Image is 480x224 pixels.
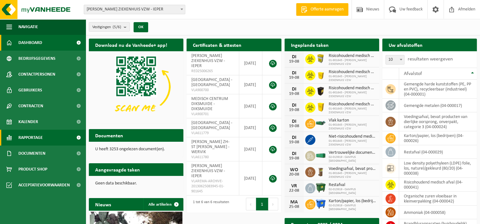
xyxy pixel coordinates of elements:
[18,146,45,161] span: Documenten
[329,139,376,147] span: 01-901645 - [PERSON_NAME] ZIEKENHUIS VZW
[315,152,326,158] img: HK-XA-30-GN-00
[404,71,422,76] span: Afvalstof
[309,6,345,13] span: Offerte aanvragen
[329,199,376,204] span: Karton/papier, los (bedrijven)
[18,19,38,35] span: Navigatie
[288,200,300,205] div: MA
[191,121,232,130] span: [GEOGRAPHIC_DATA] - [GEOGRAPHIC_DATA]
[89,163,146,176] h2: Aangevraagde taken
[399,192,477,206] td: organische zuren vloeibaar in kleinverpakking (04-000042)
[288,92,300,96] div: 19-08
[288,167,300,172] div: WO
[18,161,47,177] span: Product Shop
[84,5,185,14] span: JAN YPERMAN ZIEKENHUIS VZW - IEPER
[191,112,234,117] span: VLA900701
[329,70,376,75] span: Risicohoudend medisch afval
[329,171,376,179] span: 01-901645 - [PERSON_NAME] ZIEKENHUIS VZW
[239,94,262,118] td: [DATE]
[288,151,300,156] div: DI
[288,172,300,177] div: 20-08
[288,184,300,189] div: VR
[288,156,300,161] div: 19-08
[329,166,376,171] span: Voedingsafval, bevat producten van dierlijke oorsprong, onverpakt, categorie 3
[315,120,326,126] img: HK-XZ-20-GN-01
[95,147,177,152] p: U heeft 3253 ongelezen document(en).
[89,39,174,51] h2: Download nu de Vanheede+ app!
[239,161,262,196] td: [DATE]
[191,131,234,136] span: VLA611779
[399,145,477,159] td: restafval (04-000029)
[191,78,232,87] span: [GEOGRAPHIC_DATA] - [GEOGRAPHIC_DATA]
[18,130,43,146] span: Rapportage
[399,99,477,112] td: gemengde metalen (04-000017)
[18,114,38,130] span: Kalender
[95,181,177,186] p: Geen data beschikbaar.
[288,54,300,59] div: DI
[329,91,376,98] span: 01-901645 - [PERSON_NAME] ZIEKENHUIS VZW
[89,22,130,32] button: Vestigingen(5/6)
[239,118,262,137] td: [DATE]
[329,53,376,59] span: Risicohoudend medisch afval
[191,140,229,154] span: [PERSON_NAME] ZH- ST [PERSON_NAME] - WERVIK
[18,66,55,82] span: Contactpersonen
[191,164,225,178] span: [PERSON_NAME] ZIEKENHUIS VZW - IEPER
[382,39,429,51] h2: Uw afvalstoffen
[399,112,477,131] td: voedingsafval, bevat producten van dierlijke oorsprong, onverpakt, categorie 3 (04-000024)
[329,155,376,163] span: 02-013919 - CAMPUS [GEOGRAPHIC_DATA]
[191,88,234,93] span: VLA900700
[288,108,300,112] div: 19-08
[191,96,228,111] span: MEDISCH CENTRUM DIKSMUIDE - DIKSMUIDE
[288,71,300,76] div: DI
[288,87,300,92] div: DI
[268,198,278,210] button: Next
[191,179,234,194] span: VLAREMA-ARCHIVE-20130625083945-01-901645
[329,123,376,131] span: 01-901645 - [PERSON_NAME] ZIEKENHUIS VZW
[18,35,42,51] span: Dashboard
[288,135,300,140] div: DI
[329,150,376,155] span: Vertrouwelijke documenten (vernietiging - recyclage)
[239,75,262,94] td: [DATE]
[288,124,300,128] div: 19-08
[18,51,56,66] span: Bedrijfsgegevens
[399,131,477,145] td: karton/papier, los (bedrijven) (04-000026)
[113,25,121,29] count: (5/6)
[134,22,148,32] button: OK
[315,166,326,177] img: WB-0140-HPE-BN-01
[315,53,326,64] img: LP-SB-00045-CRB-21
[191,69,234,74] span: RED25006265
[89,51,183,122] img: Download de VHEPlus App
[315,69,326,80] img: LP-SB-00050-HPE-22
[288,76,300,80] div: 19-08
[296,3,348,16] a: Offerte aanvragen
[329,134,376,139] span: Niet-risicohoudend medisch afval (zorgcentra)
[385,55,404,65] span: 10
[288,189,300,193] div: 22-08
[288,205,300,209] div: 25-08
[329,59,376,66] span: 01-901645 - [PERSON_NAME] ZIEKENHUIS VZW
[288,119,300,124] div: DI
[315,198,326,209] img: WB-1100-HPE-BE-01
[246,198,256,210] button: Previous
[18,82,42,98] span: Gebruikers
[399,80,477,99] td: gemengde harde kunststoffen (PE, PP en PVC), recycleerbaar (industrieel) (04-000001)
[89,198,117,210] h2: Nieuws
[315,85,326,96] img: LP-SB-00050-HPE-51
[285,39,335,51] h2: Ingeplande taken
[329,204,376,211] span: 02-013919 - CAMPUS [GEOGRAPHIC_DATA]
[288,59,300,64] div: 19-08
[329,118,376,123] span: Vlak karton
[239,137,262,161] td: [DATE]
[191,155,234,160] span: VLA611780
[288,140,300,145] div: 19-08
[399,159,477,178] td: low density polyethyleen (LDPE) folie, los, naturel/gekleurd (80/20) (04-000038)
[92,22,121,32] span: Vestigingen
[187,39,248,51] h2: Certificaten & attesten
[288,103,300,108] div: DI
[329,107,376,115] span: 01-901645 - [PERSON_NAME] ZIEKENHUIS VZW
[256,198,268,210] button: 1
[239,51,262,75] td: [DATE]
[399,178,477,192] td: risicohoudend medisch afval (04-000041)
[315,182,326,193] img: WB-1100-HPE-GN-01
[191,53,225,68] span: [PERSON_NAME] ZIEKENHUIS VZW - IEPER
